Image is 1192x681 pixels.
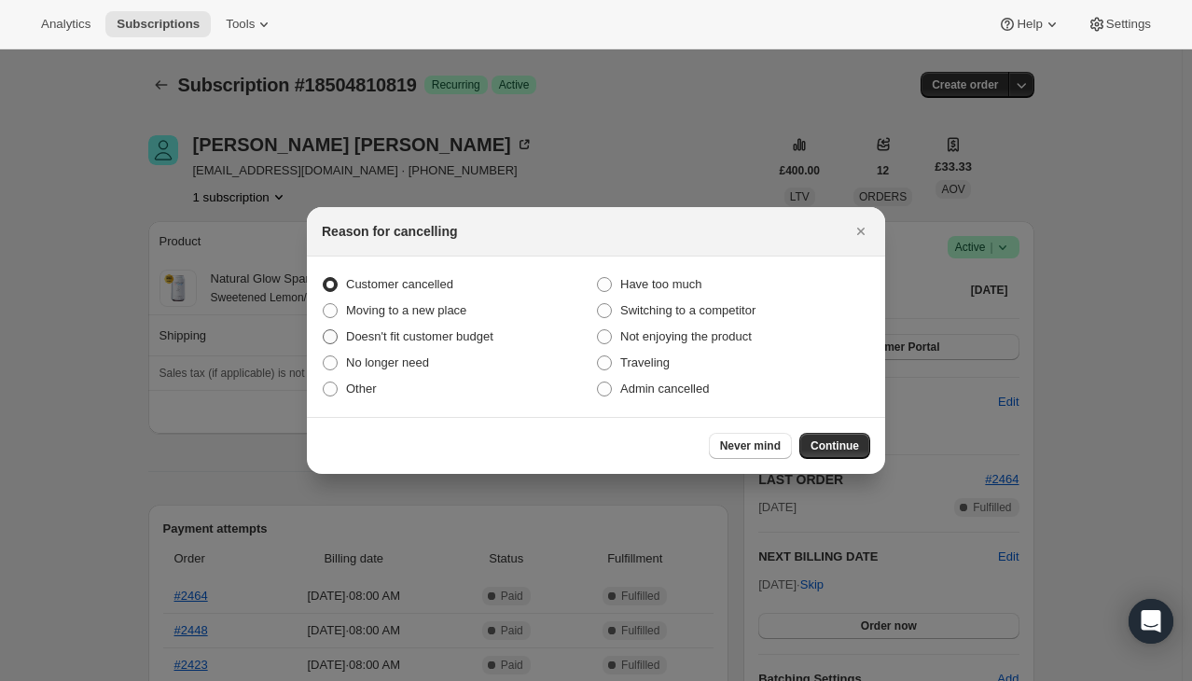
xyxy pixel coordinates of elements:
[811,438,859,453] span: Continue
[322,222,457,241] h2: Reason for cancelling
[620,303,755,317] span: Switching to a competitor
[1106,17,1151,32] span: Settings
[346,277,453,291] span: Customer cancelled
[620,382,709,396] span: Admin cancelled
[105,11,211,37] button: Subscriptions
[620,329,752,343] span: Not enjoying the product
[117,17,200,32] span: Subscriptions
[720,438,781,453] span: Never mind
[346,329,493,343] span: Doesn't fit customer budget
[987,11,1072,37] button: Help
[346,303,466,317] span: Moving to a new place
[1129,599,1173,644] div: Open Intercom Messenger
[346,355,429,369] span: No longer need
[30,11,102,37] button: Analytics
[620,355,670,369] span: Traveling
[226,17,255,32] span: Tools
[215,11,284,37] button: Tools
[346,382,377,396] span: Other
[620,277,701,291] span: Have too much
[1017,17,1042,32] span: Help
[41,17,90,32] span: Analytics
[709,433,792,459] button: Never mind
[848,218,874,244] button: Close
[1076,11,1162,37] button: Settings
[799,433,870,459] button: Continue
